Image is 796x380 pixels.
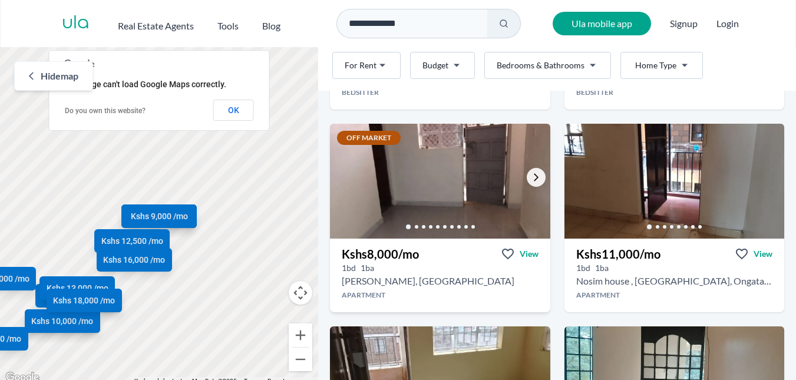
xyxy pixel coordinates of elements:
button: For Rent [332,52,401,79]
h2: Blog [262,19,280,33]
span: Bedrooms & Bathrooms [497,60,584,71]
img: 1 bedroom Apartment for rent - Kshs 11,000/mo - in Ongata Rongai Baraka Apartments, Nairobi, Keny... [564,124,784,239]
a: Kshs 13,000 /mo [39,276,115,300]
a: Kshs11,000/moViewView property in detail1bd 1ba Nosim house , [GEOGRAPHIC_DATA], Ongata RongaiApa... [564,239,784,312]
h3: Kshs 11,000 /mo [576,246,660,262]
a: Kshs 18,000 /mo [47,289,122,312]
a: Kshs8,000/moViewView property in detail1bd 1ba [PERSON_NAME], [GEOGRAPHIC_DATA]Apartment [330,239,550,312]
span: Kshs 10,000 /mo [32,315,94,327]
span: View [754,248,772,260]
span: Kshs 9,000 /mo [131,210,188,222]
h4: Bedsitter [330,88,550,97]
a: Ula mobile app [553,12,651,35]
button: OK [213,100,254,121]
img: 1 bedroom Apartment for rent - Kshs 8,000/mo - in Ongata Rongai Kenmatt Bookshop, Magadi Road, On... [330,124,550,239]
button: Real Estate Agents [118,14,194,33]
a: Kshs 9,000 /mo [121,204,197,228]
h2: Real Estate Agents [118,19,194,33]
h5: 1 bedrooms [342,262,356,274]
span: View [520,248,539,260]
span: Budget [422,60,448,71]
h3: Kshs 8,000 /mo [342,246,419,262]
a: Kshs 16,000 /mo [97,248,172,272]
h5: 1 bathrooms [361,262,374,274]
button: Zoom out [289,348,312,371]
button: Budget [410,52,475,79]
a: ula [62,13,90,34]
a: Do you own this website? [65,107,146,115]
span: Home Type [635,60,676,71]
span: Kshs 18,000 /mo [53,295,115,306]
h4: Apartment [564,290,784,300]
h5: 1 bathrooms [595,262,609,274]
a: Blog [262,14,280,33]
a: Kshs 12,500 /mo [95,229,170,253]
span: Hide map [41,69,78,83]
button: Tools [217,14,239,33]
nav: Main [118,14,304,33]
h4: Apartment [330,290,550,300]
button: Map camera controls [289,281,312,305]
span: Signup [670,12,698,35]
h4: Bedsitter [564,88,784,97]
button: Home Type [620,52,703,79]
span: This page can't load Google Maps correctly. [64,80,226,89]
span: Kshs 13,000 /mo [47,282,108,294]
span: Off Market [337,131,401,145]
a: Kshs 10,000 /mo [25,309,100,333]
h2: 1 bedroom Apartment for rent in Ongata Rongai - Kshs 11,000/mo -Baraka Apartments, Nairobi, Kenya... [576,274,772,288]
a: Kshs 10,000 /mo [35,284,111,308]
button: Bedrooms & Bathrooms [484,52,611,79]
h2: Tools [217,19,239,33]
h5: 1 bedrooms [576,262,590,274]
span: Kshs 16,000 /mo [104,254,166,266]
span: Kshs 12,500 /mo [101,235,163,247]
button: Zoom in [289,323,312,347]
span: For Rent [345,60,376,71]
h2: 1 bedroom Apartment for rent in Ongata Rongai - Kshs 8,000/mo -Kenmatt Bookshop, Magadi Road, Ong... [342,274,514,288]
a: Go to the next property image [527,168,546,187]
button: Login [716,16,739,31]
